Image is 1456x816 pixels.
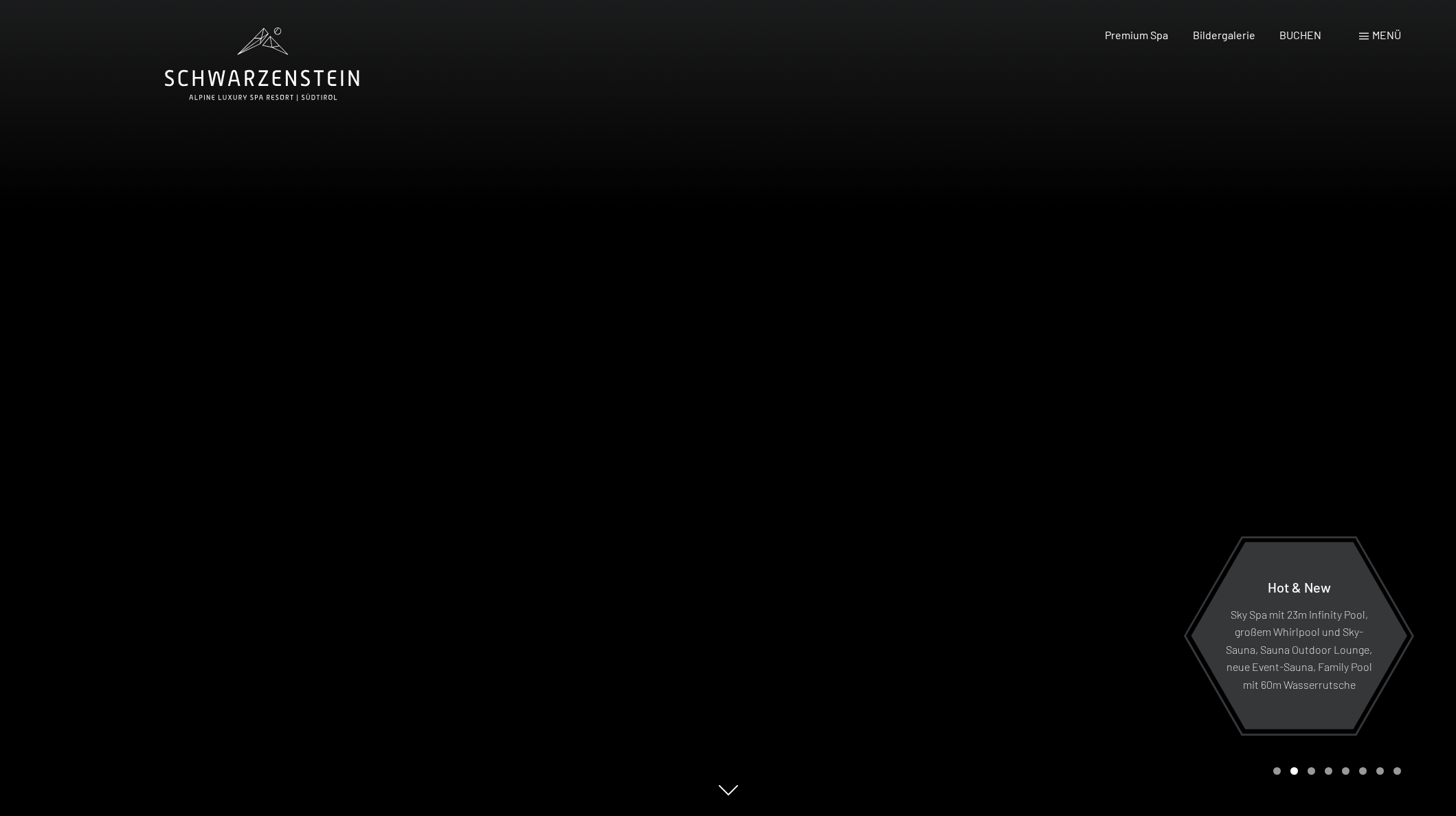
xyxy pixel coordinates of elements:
span: Hot & New [1268,578,1331,595]
div: Carousel Page 2 (Current Slide) [1290,767,1298,775]
p: Sky Spa mit 23m Infinity Pool, großem Whirlpool und Sky-Sauna, Sauna Outdoor Lounge, neue Event-S... [1224,605,1374,693]
div: Carousel Pagination [1268,767,1401,775]
a: Hot & New Sky Spa mit 23m Infinity Pool, großem Whirlpool und Sky-Sauna, Sauna Outdoor Lounge, ne... [1190,541,1408,730]
span: Menü [1372,28,1401,41]
div: Carousel Page 5 [1342,767,1349,775]
div: Carousel Page 4 [1325,767,1332,775]
a: Premium Spa [1105,28,1168,41]
a: Bildergalerie [1193,28,1255,41]
div: Carousel Page 6 [1359,767,1367,775]
a: BUCHEN [1279,28,1321,41]
div: Carousel Page 3 [1308,767,1315,775]
div: Carousel Page 7 [1376,767,1384,775]
div: Carousel Page 8 [1393,767,1401,775]
div: Carousel Page 1 [1273,767,1281,775]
